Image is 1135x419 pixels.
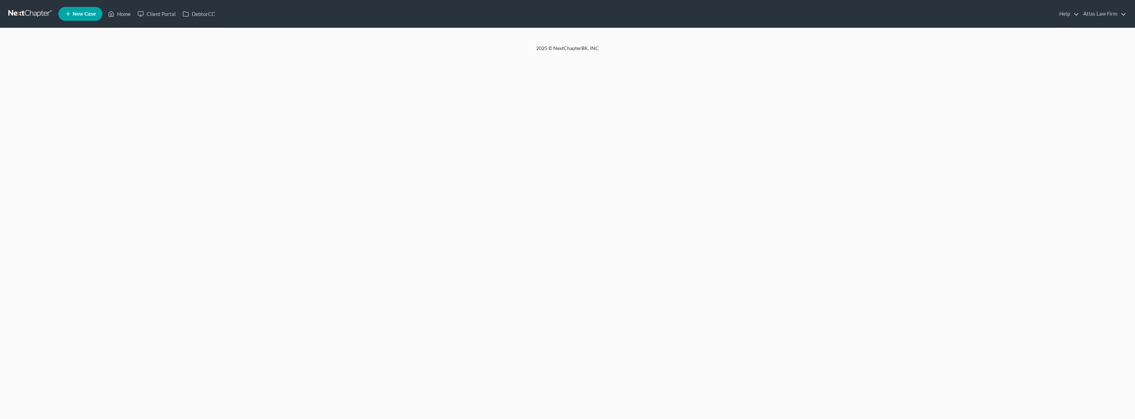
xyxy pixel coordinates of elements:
a: DebtorCC [179,8,218,20]
new-legal-case-button: New Case [58,7,102,21]
a: Help [1056,8,1079,20]
a: Home [105,8,134,20]
div: 2025 © NextChapterBK, INC [370,45,765,57]
a: Atlas Law Firm [1080,8,1126,20]
a: Client Portal [134,8,179,20]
